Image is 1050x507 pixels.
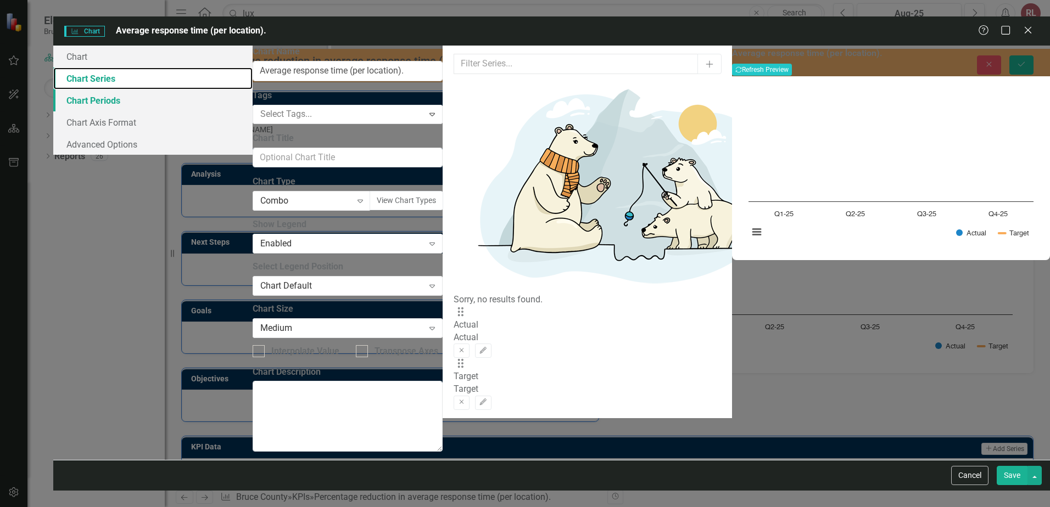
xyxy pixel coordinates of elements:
div: Enabled [260,238,423,250]
div: Actual [454,331,721,344]
div: Chart. Highcharts interactive chart. [743,84,1039,249]
svg: Interactive chart [743,84,1039,249]
div: Target [454,370,721,383]
text: Q3-25 [917,211,936,218]
label: Chart Title [253,132,443,145]
button: Save [997,466,1027,485]
label: Chart Name [253,46,443,58]
a: Advanced Options [53,133,253,155]
div: Target [454,383,721,396]
label: Show Legend [253,218,443,231]
button: Cancel [951,466,988,485]
label: Chart Size [253,303,443,316]
label: Chart Description [253,366,443,379]
a: Chart [53,46,253,67]
button: Show Target [999,229,1029,237]
text: Q2-25 [846,211,865,218]
a: Chart Periods [53,89,253,111]
text: Q1-25 [774,211,794,218]
span: Average response time (per location). [116,25,266,36]
div: Combo [260,195,351,207]
div: Sorry, no results found. [454,294,721,306]
text: Q4-25 [988,211,1008,218]
button: Refresh Preview [732,64,792,76]
div: Chart Default [260,280,423,292]
a: Chart Axis Format [53,111,253,133]
button: View chart menu, Chart [749,224,764,240]
div: Transpose Axes [375,345,438,358]
a: Chart Series [53,67,253,89]
button: View Chart Types [370,191,443,210]
input: Optional Chart Title [253,148,443,168]
button: Show Actual [956,229,986,237]
div: Actual [454,319,721,331]
div: Medium [260,322,423,334]
span: Chart [64,26,105,37]
div: Interpolate Values [271,345,344,358]
h3: Average response time (per location). [732,48,1050,58]
label: Tags [253,89,443,102]
img: No results found [454,74,783,294]
input: Filter Series... [454,54,699,74]
label: Select Legend Position [253,261,443,273]
label: Chart Type [253,176,443,188]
